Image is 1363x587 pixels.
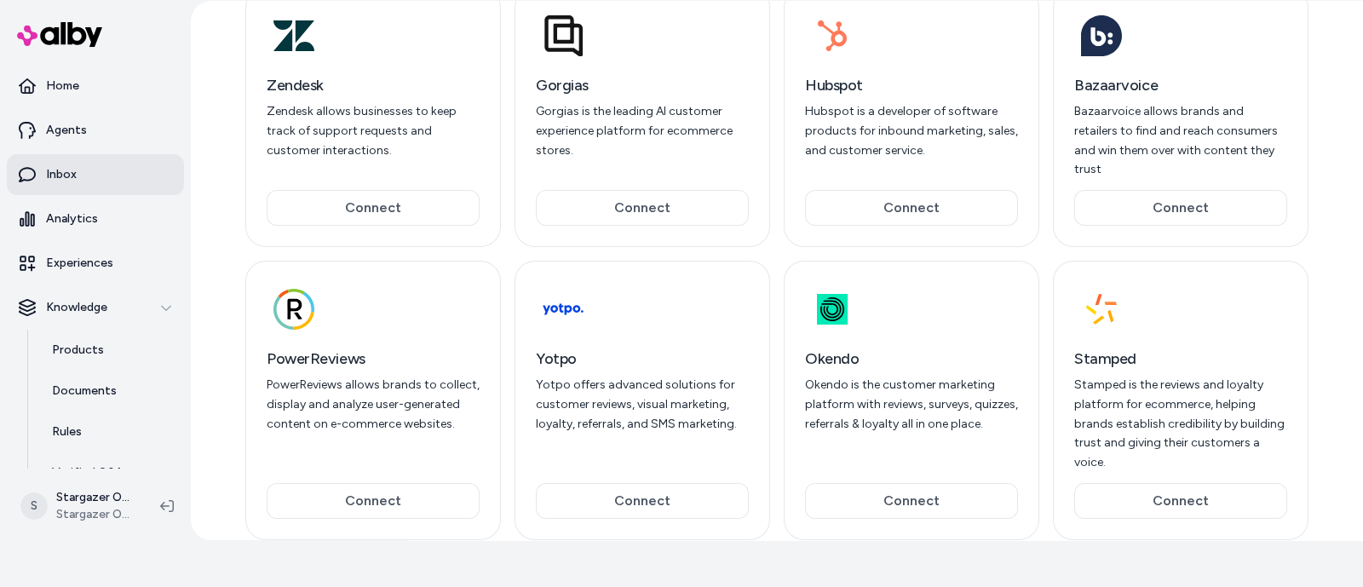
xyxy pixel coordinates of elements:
[267,73,480,97] h3: Zendesk
[46,255,113,272] p: Experiences
[1074,347,1287,371] h3: Stamped
[56,506,133,523] span: Stargazer Optics
[267,483,480,519] button: Connect
[7,154,184,195] a: Inbox
[7,110,184,151] a: Agents
[536,483,749,519] button: Connect
[7,243,184,284] a: Experiences
[267,102,480,160] p: Zendesk allows businesses to keep track of support requests and customer interactions.
[7,287,184,328] button: Knowledge
[805,483,1018,519] button: Connect
[52,423,82,440] p: Rules
[35,371,184,411] a: Documents
[20,492,48,520] span: S
[35,411,184,452] a: Rules
[46,122,87,139] p: Agents
[46,166,77,183] p: Inbox
[536,347,749,371] h3: Yotpo
[1074,73,1287,97] h3: Bazaarvoice
[267,376,480,434] p: PowerReviews allows brands to collect, display and analyze user-generated content on e-commerce w...
[10,479,147,533] button: SStargazer Optics ShopifyStargazer Optics
[7,199,184,239] a: Analytics
[52,464,129,481] p: Verified Q&As
[536,376,749,434] p: Yotpo offers advanced solutions for customer reviews, visual marketing, loyalty, referrals, and S...
[56,489,133,506] p: Stargazer Optics Shopify
[805,347,1018,371] h3: Okendo
[805,376,1018,434] p: Okendo is the customer marketing platform with reviews, surveys, quizzes, referrals & loyalty all...
[267,190,480,226] button: Connect
[1074,376,1287,473] p: Stamped is the reviews and loyalty platform for ecommerce, helping brands establish credibility b...
[52,383,117,400] p: Documents
[46,299,107,316] p: Knowledge
[536,102,749,160] p: Gorgias is the leading AI customer experience platform for ecommerce stores.
[1074,102,1287,180] p: Bazaarvoice allows brands and retailers to find and reach consumers and win them over with conten...
[52,342,104,359] p: Products
[17,22,102,47] img: alby Logo
[35,452,184,493] a: Verified Q&As
[805,190,1018,226] button: Connect
[46,78,79,95] p: Home
[7,66,184,106] a: Home
[536,190,749,226] button: Connect
[536,73,749,97] h3: Gorgias
[46,210,98,227] p: Analytics
[805,102,1018,160] p: Hubspot is a developer of software products for inbound marketing, sales, and customer service.
[1074,483,1287,519] button: Connect
[805,73,1018,97] h3: Hubspot
[1074,190,1287,226] button: Connect
[267,347,480,371] h3: PowerReviews
[35,330,184,371] a: Products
